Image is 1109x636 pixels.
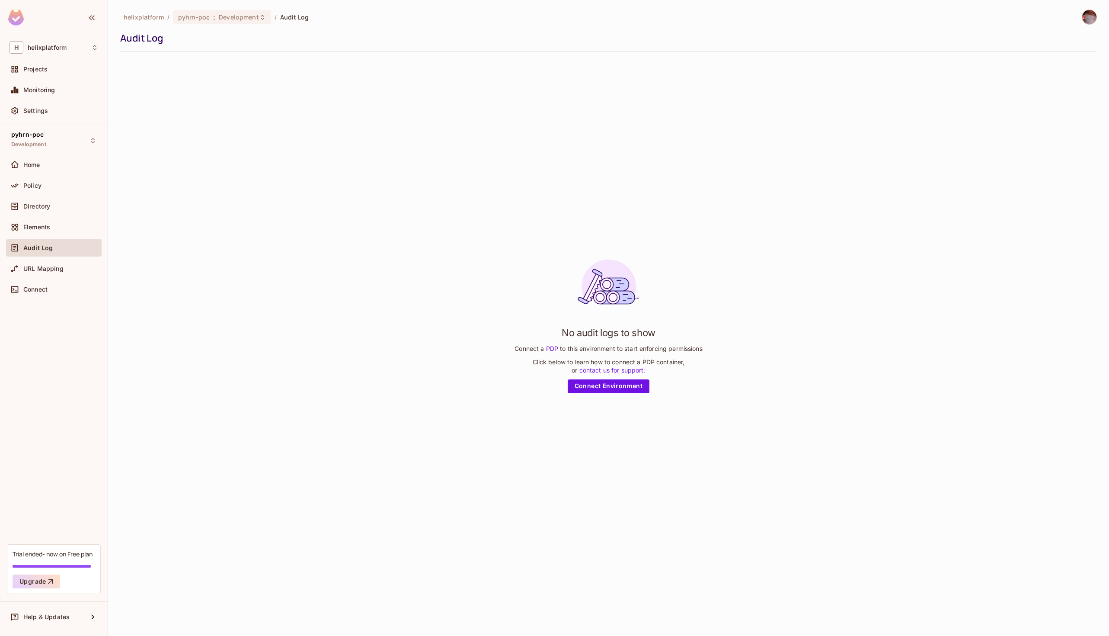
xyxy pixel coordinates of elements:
[13,550,93,558] div: Trial ended- now on Free plan
[23,182,42,189] span: Policy
[28,44,67,51] span: Workspace: helixplatform
[23,224,50,231] span: Elements
[562,326,655,339] h1: No audit logs to show
[167,13,169,21] li: /
[10,41,23,54] span: H
[13,575,60,588] button: Upgrade
[23,161,40,168] span: Home
[11,141,46,148] span: Development
[23,66,48,73] span: Projects
[280,13,309,21] span: Audit Log
[23,244,53,251] span: Audit Log
[8,10,24,26] img: SReyMgAAAABJRU5ErkJggg==
[1082,10,1096,24] img: David Earl
[219,13,259,21] span: Development
[578,366,646,374] a: contact us for support.
[23,107,48,114] span: Settings
[23,286,48,293] span: Connect
[23,265,64,272] span: URL Mapping
[23,614,70,620] span: Help & Updates
[11,131,44,138] span: pyhrn-poc
[515,344,702,353] p: Connect a to this environment to start enforcing permissions
[124,13,164,21] span: the active workspace
[533,358,685,374] p: Click below to learn how to connect a PDP container, or
[544,345,560,352] a: PDP
[275,13,277,21] li: /
[568,379,650,393] a: Connect Environment
[213,14,216,21] span: :
[178,13,210,21] span: pyhrn-poc
[23,203,50,210] span: Directory
[120,32,1093,45] div: Audit Log
[23,87,55,93] span: Monitoring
